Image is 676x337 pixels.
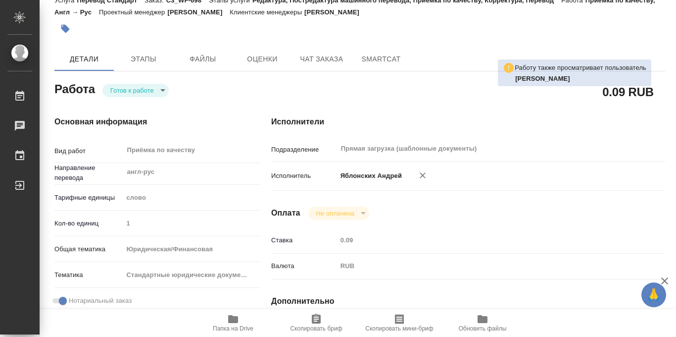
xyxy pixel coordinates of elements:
[459,325,507,332] span: Обновить файлы
[239,53,286,65] span: Оценки
[441,309,524,337] button: Обновить файлы
[515,74,646,84] p: Алилекова Валерия
[123,241,260,258] div: Юридическая/Финансовая
[515,75,570,82] b: [PERSON_NAME]
[308,207,369,220] div: Готов к работе
[271,235,337,245] p: Ставка
[298,53,345,65] span: Чат заказа
[107,86,157,95] button: Готов к работе
[69,296,132,306] span: Нотариальный заказ
[271,171,337,181] p: Исполнитель
[304,8,367,16] p: [PERSON_NAME]
[271,207,300,219] h4: Оплата
[54,270,123,280] p: Тематика
[230,8,304,16] p: Клиентские менеджеры
[271,261,337,271] p: Валюта
[337,171,402,181] p: Яблонских Андрей
[271,295,665,307] h4: Дополнительно
[54,244,123,254] p: Общая тематика
[358,309,441,337] button: Скопировать мини-бриф
[337,258,632,275] div: RUB
[271,116,665,128] h4: Исполнители
[167,8,230,16] p: [PERSON_NAME]
[54,146,123,156] p: Вид работ
[213,325,253,332] span: Папка на Drive
[275,309,358,337] button: Скопировать бриф
[99,8,167,16] p: Проектный менеджер
[54,163,123,183] p: Направление перевода
[54,193,123,203] p: Тарифные единицы
[365,325,433,332] span: Скопировать мини-бриф
[192,309,275,337] button: Папка на Drive
[60,53,108,65] span: Детали
[412,165,434,186] button: Удалить исполнителя
[102,84,169,97] div: Готов к работе
[290,325,342,332] span: Скопировать бриф
[313,209,357,218] button: Не оплачена
[271,145,337,155] p: Подразделение
[54,18,76,40] button: Добавить тэг
[357,53,405,65] span: SmartCat
[120,53,167,65] span: Этапы
[641,282,666,307] button: 🙏
[123,189,260,206] div: слово
[54,116,232,128] h4: Основная информация
[123,216,260,230] input: Пустое поле
[645,284,662,305] span: 🙏
[54,79,95,97] h2: Работа
[602,83,654,100] h2: 0.09 RUB
[123,267,260,283] div: Стандартные юридические документы, договоры, уставы
[179,53,227,65] span: Файлы
[54,219,123,228] p: Кол-во единиц
[337,233,632,247] input: Пустое поле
